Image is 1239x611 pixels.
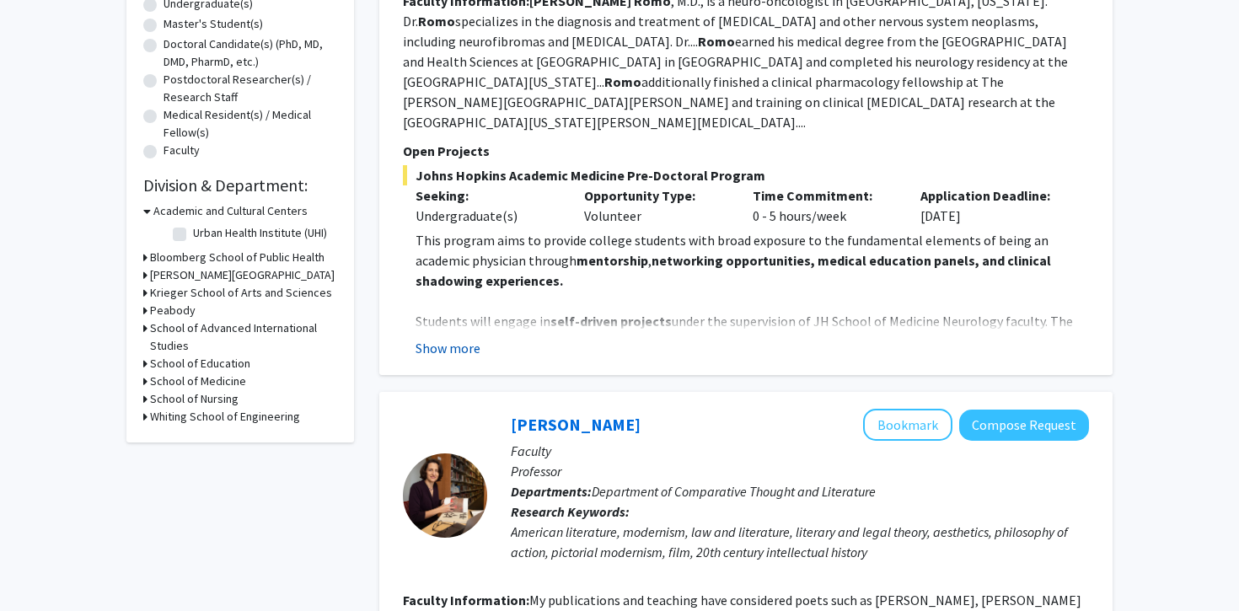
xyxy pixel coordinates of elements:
[416,252,1051,289] strong: networking opportunities, medical education panels, and clinical shadowing experiences.
[150,372,246,390] h3: School of Medicine
[511,414,641,435] a: [PERSON_NAME]
[164,106,337,142] label: Medical Resident(s) / Medical Fellow(s)
[150,266,335,284] h3: [PERSON_NAME][GEOGRAPHIC_DATA]
[511,522,1089,562] div: American literature, modernism, law and literature, literary and legal theory, aesthetics, philos...
[416,311,1089,372] p: Students will engage in under the supervision of JH School of Medicine Neurology faculty. The pro...
[403,141,1089,161] p: Open Projects
[418,13,455,29] b: Romo
[164,35,337,71] label: Doctoral Candidate(s) (PhD, MD, DMD, PharmD, etc.)
[13,535,72,598] iframe: Chat
[920,185,1064,206] p: Application Deadline:
[153,202,308,220] h3: Academic and Cultural Centers
[584,185,727,206] p: Opportunity Type:
[403,592,529,608] b: Faculty Information:
[143,175,337,196] h2: Division & Department:
[164,71,337,106] label: Postdoctoral Researcher(s) / Research Staff
[592,483,876,500] span: Department of Comparative Thought and Literature
[164,142,200,159] label: Faculty
[150,319,337,355] h3: School of Advanced International Studies
[577,252,648,269] strong: mentorship
[511,483,592,500] b: Departments:
[150,249,324,266] h3: Bloomberg School of Public Health
[150,284,332,302] h3: Krieger School of Arts and Sciences
[416,230,1089,291] p: This program aims to provide college students with broad exposure to the fundamental elements of ...
[550,313,672,330] strong: self-driven projects
[193,224,327,242] label: Urban Health Institute (UHI)
[416,206,559,226] div: Undergraduate(s)
[403,165,1089,185] span: Johns Hopkins Academic Medicine Pre-Doctoral Program
[863,409,952,441] button: Add Lisa Siraganian to Bookmarks
[604,73,641,90] b: Romo
[150,390,239,408] h3: School of Nursing
[571,185,740,226] div: Volunteer
[164,15,263,33] label: Master's Student(s)
[511,461,1089,481] p: Professor
[150,302,196,319] h3: Peabody
[416,185,559,206] p: Seeking:
[908,185,1076,226] div: [DATE]
[698,33,735,50] b: Romo
[416,338,480,358] button: Show more
[150,355,250,372] h3: School of Education
[959,410,1089,441] button: Compose Request to Lisa Siraganian
[511,503,630,520] b: Research Keywords:
[150,408,300,426] h3: Whiting School of Engineering
[511,441,1089,461] p: Faculty
[753,185,896,206] p: Time Commitment:
[740,185,909,226] div: 0 - 5 hours/week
